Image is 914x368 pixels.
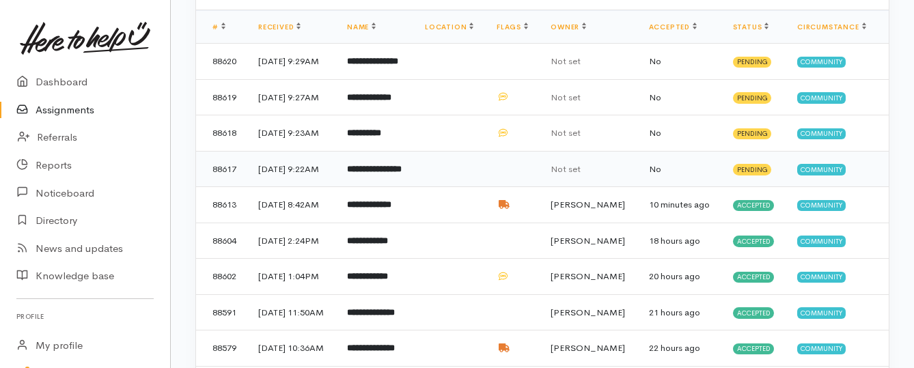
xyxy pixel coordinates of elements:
span: Community [797,307,846,318]
a: Owner [551,23,586,31]
span: Community [797,164,846,175]
span: Community [797,200,846,211]
time: 10 minutes ago [649,199,710,210]
time: 20 hours ago [649,270,700,282]
span: No [649,163,661,175]
span: [PERSON_NAME] [551,270,625,282]
span: Not set [551,163,581,175]
td: 88579 [196,330,247,367]
td: 88618 [196,115,247,152]
span: Not set [551,127,581,139]
td: [DATE] 9:22AM [247,151,336,187]
time: 21 hours ago [649,307,700,318]
a: # [212,23,225,31]
time: 18 hours ago [649,235,700,246]
span: Community [797,343,846,354]
span: Pending [733,92,772,103]
span: [PERSON_NAME] [551,199,625,210]
td: [DATE] 2:24PM [247,223,336,259]
td: [DATE] 9:27AM [247,79,336,115]
td: [DATE] 8:42AM [247,187,336,223]
span: No [649,91,661,103]
span: Community [797,92,846,103]
td: [DATE] 9:29AM [247,44,336,80]
span: Not set [551,55,581,67]
span: Pending [733,128,772,139]
span: [PERSON_NAME] [551,235,625,246]
span: Accepted [733,307,775,318]
a: Accepted [649,23,697,31]
a: Name [347,23,376,31]
a: Received [258,23,301,31]
td: [DATE] 1:04PM [247,259,336,295]
span: Community [797,272,846,283]
span: Community [797,57,846,68]
td: 88591 [196,294,247,330]
span: Accepted [733,343,775,354]
td: 88620 [196,44,247,80]
td: 88613 [196,187,247,223]
time: 22 hours ago [649,342,700,354]
span: Accepted [733,236,775,246]
span: [PERSON_NAME] [551,342,625,354]
span: Not set [551,91,581,103]
span: Pending [733,57,772,68]
td: 88617 [196,151,247,187]
td: [DATE] 11:50AM [247,294,336,330]
span: No [649,55,661,67]
a: Flags [497,23,528,31]
td: 88604 [196,223,247,259]
span: Accepted [733,272,775,283]
span: No [649,127,661,139]
span: Pending [733,164,772,175]
td: 88602 [196,259,247,295]
td: [DATE] 10:36AM [247,330,336,367]
span: [PERSON_NAME] [551,307,625,318]
td: [DATE] 9:23AM [247,115,336,152]
a: Status [733,23,769,31]
h6: Profile [16,307,154,326]
span: Community [797,236,846,246]
span: Community [797,128,846,139]
td: 88619 [196,79,247,115]
a: Location [425,23,473,31]
span: Accepted [733,200,775,211]
a: Circumstance [797,23,866,31]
